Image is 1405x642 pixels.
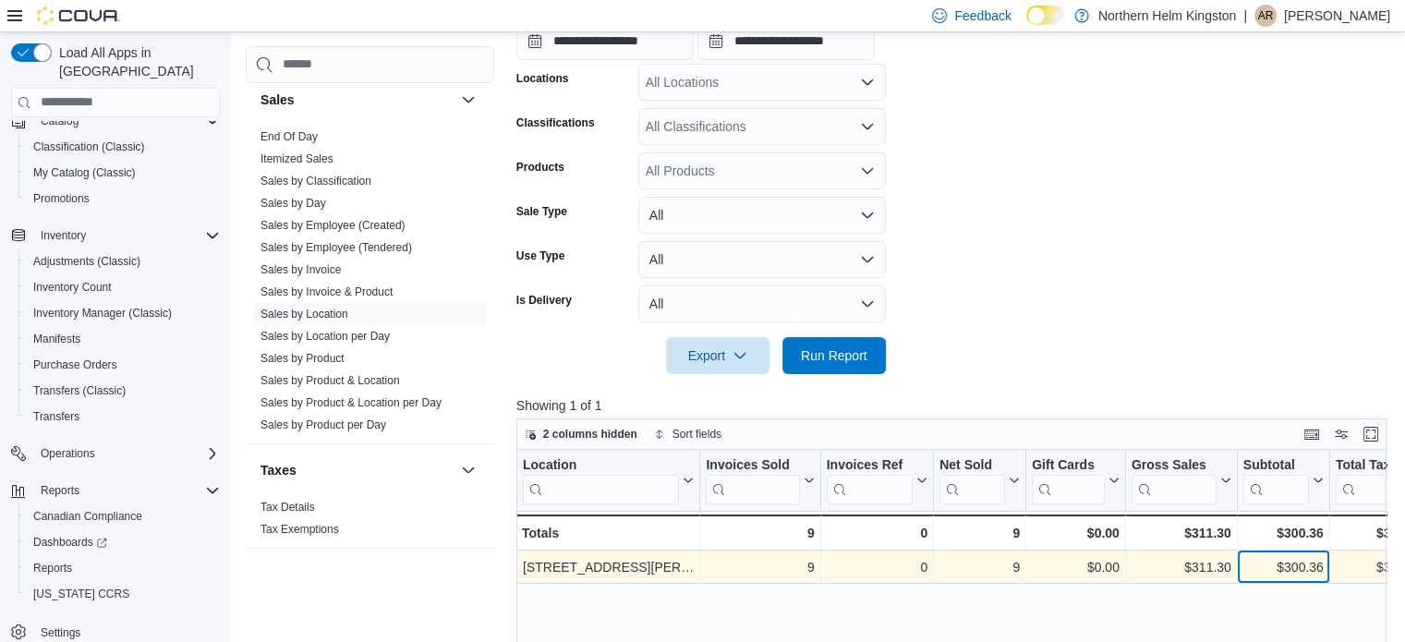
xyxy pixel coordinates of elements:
span: Transfers (Classic) [33,383,126,398]
span: Sort fields [672,427,721,442]
button: Sort fields [647,423,729,445]
a: Classification (Classic) [26,136,152,158]
div: Total Tax [1336,456,1401,503]
span: Manifests [33,332,80,346]
a: Sales by Location per Day [260,330,390,343]
button: Invoices Ref [826,456,927,503]
span: Inventory Count [26,276,220,298]
a: Reports [26,557,79,579]
div: Net Sold [939,456,1005,474]
div: Gross Sales [1132,456,1217,474]
button: Gift Cards [1032,456,1120,503]
a: Sales by Classification [260,175,371,188]
button: Keyboard shortcuts [1301,423,1323,445]
span: Reports [26,557,220,579]
span: Operations [41,446,95,461]
a: Sales by Location [260,308,348,321]
button: Manifests [18,326,227,352]
a: [US_STATE] CCRS [26,583,137,605]
div: $311.30 [1132,522,1231,544]
a: Sales by Invoice [260,263,341,276]
span: Dashboards [33,535,107,550]
div: Sales [246,126,494,443]
div: 9 [939,522,1020,544]
div: Invoices Sold [706,456,799,474]
span: Sales by Invoice [260,262,341,277]
span: Sales by Invoice & Product [260,285,393,299]
button: Reports [18,555,227,581]
span: Manifests [26,328,220,350]
button: Transfers (Classic) [18,378,227,404]
p: Showing 1 of 1 [516,396,1396,415]
div: Alexis Robillard [1254,5,1277,27]
span: Feedback [954,6,1011,25]
div: 9 [706,522,814,544]
span: Reports [41,483,79,498]
span: Reports [33,561,72,575]
div: Invoices Ref [826,456,912,503]
label: Classifications [516,115,595,130]
span: Sales by Product & Location [260,373,400,388]
a: Tax Exemptions [260,523,339,536]
button: Invoices Sold [706,456,814,503]
span: My Catalog (Classic) [26,162,220,184]
button: Adjustments (Classic) [18,248,227,274]
button: Enter fullscreen [1360,423,1382,445]
div: Taxes [246,496,494,548]
button: Display options [1330,423,1352,445]
span: Classification (Classic) [26,136,220,158]
div: 9 [939,556,1020,578]
button: Catalog [4,108,227,134]
button: Promotions [18,186,227,212]
p: [PERSON_NAME] [1284,5,1390,27]
p: Northern Helm Kingston [1098,5,1236,27]
label: Use Type [516,248,564,263]
button: Net Sold [939,456,1020,503]
a: Sales by Product per Day [260,418,386,431]
div: Subtotal [1243,456,1309,503]
button: Taxes [260,461,454,479]
span: Itemized Sales [260,151,333,166]
span: Canadian Compliance [33,509,142,524]
span: Adjustments (Classic) [26,250,220,273]
a: Canadian Compliance [26,505,150,527]
span: Inventory [33,224,220,247]
input: Press the down key to open a popover containing a calendar. [697,23,875,60]
h3: Taxes [260,461,297,479]
button: Purchase Orders [18,352,227,378]
button: Canadian Compliance [18,503,227,529]
div: 0 [826,522,927,544]
span: 2 columns hidden [543,427,637,442]
button: Subtotal [1243,456,1324,503]
button: 2 columns hidden [517,423,645,445]
span: Operations [33,442,220,465]
label: Products [516,160,564,175]
span: Dark Mode [1026,25,1027,26]
span: Sales by Location per Day [260,329,390,344]
div: Net Sold [939,456,1005,503]
label: Sale Type [516,204,567,219]
a: Tax Details [260,501,315,514]
span: Adjustments (Classic) [33,254,140,269]
span: Sales by Classification [260,174,371,188]
span: End Of Day [260,129,318,144]
span: Inventory [41,228,86,243]
button: Open list of options [860,75,875,90]
span: Reports [33,479,220,502]
div: 9 [706,556,814,578]
a: Manifests [26,328,88,350]
span: Sales by Product per Day [260,418,386,432]
a: Sales by Employee (Tendered) [260,241,412,254]
a: Dashboards [18,529,227,555]
span: Tax Details [260,500,315,515]
span: Inventory Count [33,280,112,295]
span: Sales by Location [260,307,348,321]
label: Is Delivery [516,293,572,308]
div: Location [523,456,679,503]
a: Inventory Manager (Classic) [26,302,179,324]
span: Catalog [33,110,220,132]
button: Inventory [33,224,93,247]
div: 0 [826,556,927,578]
div: $300.36 [1243,522,1324,544]
a: Sales by Product [260,352,345,365]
